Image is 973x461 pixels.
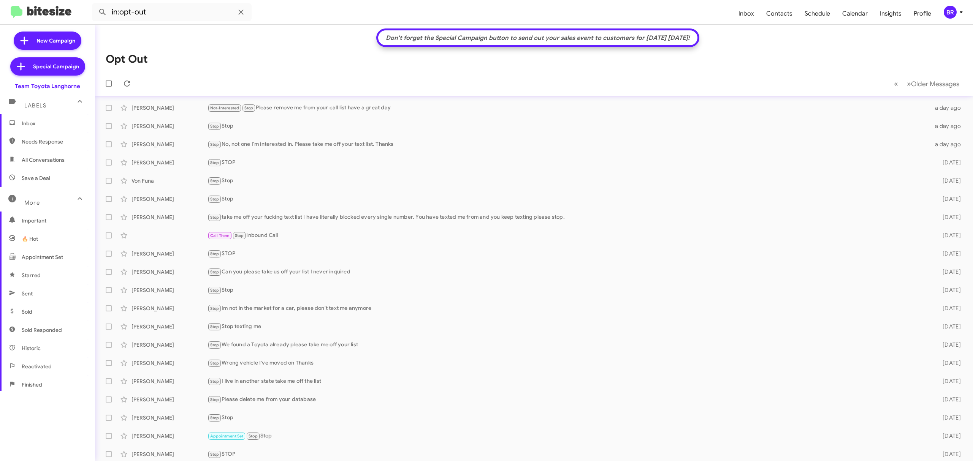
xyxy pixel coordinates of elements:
[928,141,967,148] div: a day ago
[210,397,219,402] span: Stop
[22,120,86,127] span: Inbox
[92,3,252,21] input: Search
[210,197,219,202] span: Stop
[210,142,219,147] span: Stop
[928,432,967,440] div: [DATE]
[210,160,219,165] span: Stop
[928,286,967,294] div: [DATE]
[22,344,41,352] span: Historic
[928,341,967,349] div: [DATE]
[928,396,967,403] div: [DATE]
[132,213,208,221] div: [PERSON_NAME]
[210,379,219,384] span: Stop
[210,361,219,366] span: Stop
[732,3,760,25] span: Inbox
[22,381,42,388] span: Finished
[208,359,928,368] div: Wrong vehicle I've moved on Thanks
[249,434,258,439] span: Stop
[928,268,967,276] div: [DATE]
[928,323,967,330] div: [DATE]
[937,6,965,19] button: BR
[928,414,967,422] div: [DATE]
[928,359,967,367] div: [DATE]
[208,158,928,167] div: STOP
[132,141,208,148] div: [PERSON_NAME]
[22,272,41,279] span: Starred
[210,178,219,183] span: Stop
[874,3,908,25] span: Insights
[210,106,239,111] span: Not-Interested
[132,195,208,203] div: [PERSON_NAME]
[15,82,80,90] div: Team Toyota Langhorne
[928,450,967,458] div: [DATE]
[24,199,40,206] span: More
[760,3,799,25] a: Contacts
[210,215,219,220] span: Stop
[208,231,928,240] div: Inbound Call
[132,450,208,458] div: [PERSON_NAME]
[22,290,33,297] span: Sent
[208,122,928,131] div: Stop
[210,124,219,129] span: Stop
[22,253,63,261] span: Appointment Set
[132,286,208,294] div: [PERSON_NAME]
[928,177,967,185] div: [DATE]
[210,306,219,311] span: Stop
[208,432,928,440] div: Stop
[36,37,75,44] span: New Campaign
[24,102,46,109] span: Labels
[210,324,219,329] span: Stop
[132,159,208,166] div: [PERSON_NAME]
[132,323,208,330] div: [PERSON_NAME]
[208,140,928,149] div: No, not one I'm interested in. Please take me off your text list. Thanks
[22,308,32,316] span: Sold
[928,159,967,166] div: [DATE]
[210,434,244,439] span: Appointment Set
[132,268,208,276] div: [PERSON_NAME]
[894,79,898,88] span: «
[928,213,967,221] div: [DATE]
[799,3,836,25] span: Schedule
[210,233,230,238] span: Call Them
[208,286,928,295] div: Stop
[210,452,219,457] span: Stop
[208,177,928,185] div: Stop
[132,341,208,349] div: [PERSON_NAME]
[10,57,85,76] a: Special Campaign
[244,106,254,111] span: Stop
[928,377,967,385] div: [DATE]
[22,174,50,182] span: Save a Deal
[208,268,928,276] div: Can you please take us off your list I never inquired
[14,32,81,50] a: New Campaign
[132,396,208,403] div: [PERSON_NAME]
[208,414,928,422] div: Stop
[208,195,928,204] div: Stop
[208,249,928,258] div: STOP
[836,3,874,25] a: Calendar
[928,305,967,312] div: [DATE]
[907,79,911,88] span: »
[132,305,208,312] div: [PERSON_NAME]
[22,235,38,243] span: 🔥 Hot
[208,341,928,349] div: We found a Toyota already please take me off your list
[22,217,86,224] span: Important
[210,251,219,256] span: Stop
[208,104,928,112] div: Please remove me from your call list have a great day
[902,76,964,92] button: Next
[208,322,928,331] div: Stop texting me
[911,80,959,88] span: Older Messages
[33,63,79,70] span: Special Campaign
[210,270,219,275] span: Stop
[132,250,208,257] div: [PERSON_NAME]
[106,53,148,65] h1: Opt Out
[132,177,208,185] div: Von Funa
[132,359,208,367] div: [PERSON_NAME]
[210,415,219,420] span: Stop
[928,104,967,112] div: a day ago
[208,450,928,459] div: STOP
[908,3,937,25] a: Profile
[132,104,208,112] div: [PERSON_NAME]
[235,233,244,238] span: Stop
